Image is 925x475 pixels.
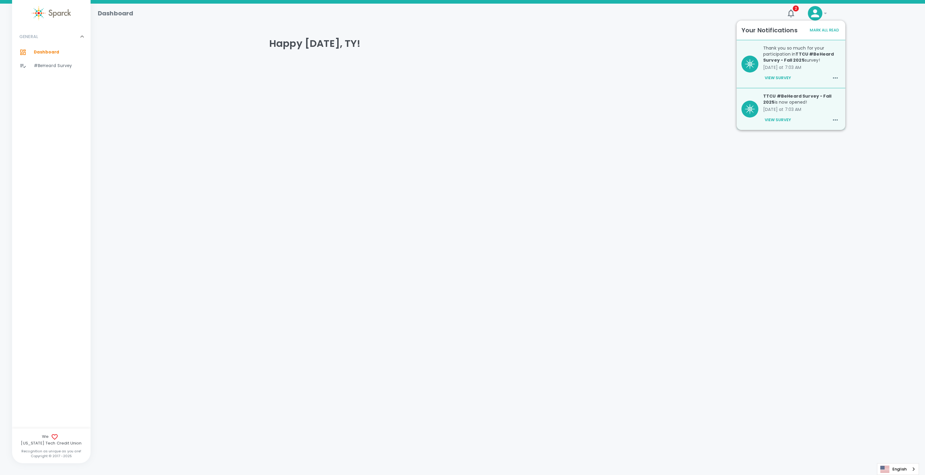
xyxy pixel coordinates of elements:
img: BQaiEiBogYIGKEBX0BIgaIGLCniC+Iy7N1stMIOgAAAABJRU5ErkJggg== [745,104,755,114]
span: 2 [793,5,799,11]
button: Mark All Read [808,26,840,35]
b: TTCU #BeHeard Survey - Fall 2025 [763,51,834,63]
h6: Your Notifications [741,25,798,35]
span: Dashboard [34,49,59,55]
p: [DATE] at 7:03 AM [763,106,840,112]
div: Language [877,463,919,475]
span: We [US_STATE] Tech Credit Union [12,433,91,446]
img: BQaiEiBogYIGKEBX0BIgaIGLCniC+Iy7N1stMIOgAAAABJRU5ErkJggg== [745,59,755,69]
h1: Dashboard [98,8,133,18]
a: #BeHeard Survey [12,59,91,73]
span: #BeHeard Survey [34,63,72,69]
b: TTCU #BeHeard Survey - Fall 2025 [763,93,831,105]
button: 2 [784,6,798,21]
img: Sparck logo [32,6,71,20]
button: View Survey [763,73,792,83]
p: GENERAL [19,34,38,40]
a: English [877,464,919,475]
a: Sparck logo [12,6,91,20]
button: View Survey [763,115,792,125]
p: Recognition as unique as you are! [12,449,91,454]
p: [DATE] at 7:03 AM [763,64,840,70]
div: GENERAL [12,46,91,75]
p: Thank you so much for your participation in survey! [763,45,840,63]
div: GENERAL [12,27,91,46]
h4: Happy [DATE], TY! [269,37,656,50]
a: Dashboard [12,46,91,59]
p: Copyright © 2017 - 2025 [12,454,91,458]
p: is now opened! [763,93,840,105]
aside: Language selected: English [877,463,919,475]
